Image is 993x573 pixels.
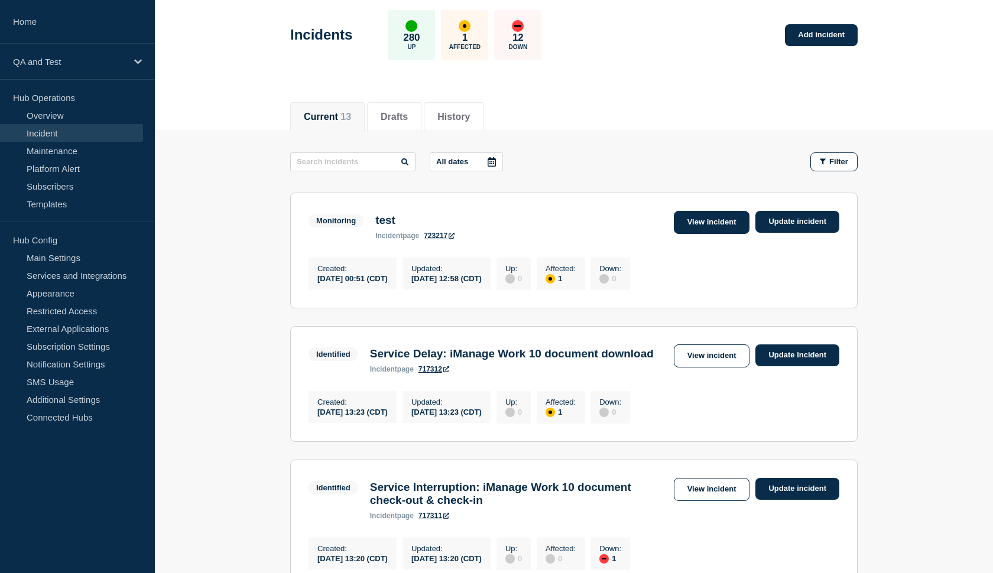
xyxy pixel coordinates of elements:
[546,264,576,273] p: Affected :
[546,553,576,564] div: 0
[512,32,524,44] p: 12
[375,232,419,240] p: page
[785,24,858,46] a: Add incident
[309,214,364,227] span: Monitoring
[459,20,470,32] div: affected
[317,553,388,563] div: [DATE] 13:20 (CDT)
[375,214,455,227] h3: test
[407,44,416,50] p: Up
[755,478,839,500] a: Update incident
[405,20,417,32] div: up
[755,344,839,366] a: Update incident
[424,232,455,240] a: 723217
[674,344,750,367] a: View incident
[505,408,515,417] div: disabled
[437,112,470,122] button: History
[829,157,848,166] span: Filter
[370,365,414,373] p: page
[370,347,654,360] h3: Service Delay: iManage Work 10 document download
[430,152,503,171] button: All dates
[755,211,839,233] a: Update incident
[317,264,388,273] p: Created :
[505,398,522,406] p: Up :
[546,274,555,284] div: affected
[505,273,522,284] div: 0
[546,406,576,417] div: 1
[370,512,397,520] span: incident
[509,44,528,50] p: Down
[599,406,621,417] div: 0
[411,406,482,416] div: [DATE] 13:23 (CDT)
[418,365,449,373] a: 717312
[505,544,522,553] p: Up :
[411,544,482,553] p: Updated :
[370,481,668,507] h3: Service Interruption: iManage Work 10 document check-out & check-in
[403,32,420,44] p: 280
[599,264,621,273] p: Down :
[505,553,522,564] div: 0
[599,544,621,553] p: Down :
[449,44,481,50] p: Affected
[418,512,449,520] a: 717311
[309,481,358,494] span: Identified
[546,554,555,564] div: disabled
[317,398,388,406] p: Created :
[599,398,621,406] p: Down :
[304,112,351,122] button: Current 13
[505,554,515,564] div: disabled
[505,406,522,417] div: 0
[317,544,388,553] p: Created :
[599,553,621,564] div: 1
[810,152,858,171] button: Filter
[674,211,750,234] a: View incident
[411,398,482,406] p: Updated :
[317,273,388,283] div: [DATE] 00:51 (CDT)
[505,264,522,273] p: Up :
[599,554,609,564] div: down
[381,112,408,122] button: Drafts
[599,408,609,417] div: disabled
[546,408,555,417] div: affected
[290,152,416,171] input: Search incidents
[411,264,482,273] p: Updated :
[13,57,126,67] p: QA and Test
[546,544,576,553] p: Affected :
[411,553,482,563] div: [DATE] 13:20 (CDT)
[436,157,468,166] p: All dates
[309,347,358,361] span: Identified
[370,512,414,520] p: page
[370,365,397,373] span: incident
[375,232,403,240] span: incident
[505,274,515,284] div: disabled
[411,273,482,283] div: [DATE] 12:58 (CDT)
[599,273,621,284] div: 0
[546,398,576,406] p: Affected :
[317,406,388,416] div: [DATE] 13:23 (CDT)
[462,32,468,44] p: 1
[674,478,750,501] a: View incident
[546,273,576,284] div: 1
[512,20,524,32] div: down
[290,27,352,43] h1: Incidents
[340,112,351,122] span: 13
[599,274,609,284] div: disabled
